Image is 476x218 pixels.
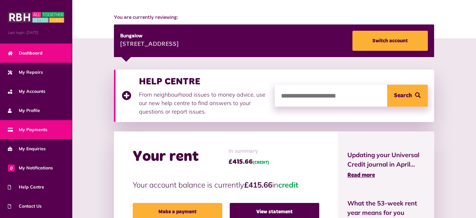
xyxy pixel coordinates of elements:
[8,203,42,210] span: Contact Us
[8,88,45,95] span: My Accounts
[387,85,428,107] button: Search
[8,126,47,133] span: My Payments
[8,107,40,114] span: My Profile
[8,30,64,35] span: Last login: [DATE]
[114,14,434,21] span: You are currently reviewing:
[120,32,179,40] div: Bungalow
[8,164,15,171] span: 0
[8,50,43,56] span: Dashboard
[8,146,46,152] span: My Enquiries
[133,148,199,166] h2: Your rent
[347,150,425,169] span: Updating your Universal Credit journal in April...
[244,180,272,189] strong: £415.66
[8,184,44,190] span: Help Centre
[228,147,269,156] span: In summary
[139,76,269,87] h3: HELP CENTRE
[8,11,64,24] img: MyRBH
[139,90,269,116] p: From neighbourhood issues to money advice, use our new help centre to find answers to your questi...
[394,85,412,107] span: Search
[8,69,43,76] span: My Repairs
[347,199,425,217] span: What the 53-week rent year means for you
[228,157,269,167] span: £415.66
[278,180,298,189] span: credit
[253,161,269,165] span: (CREDIT)
[352,31,428,51] a: Switch account
[133,179,319,190] p: Your account balance is currently in
[8,165,53,171] span: My Notifications
[347,173,375,178] span: Read more
[347,150,425,180] a: Updating your Universal Credit journal in April... Read more
[120,40,179,49] div: [STREET_ADDRESS]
